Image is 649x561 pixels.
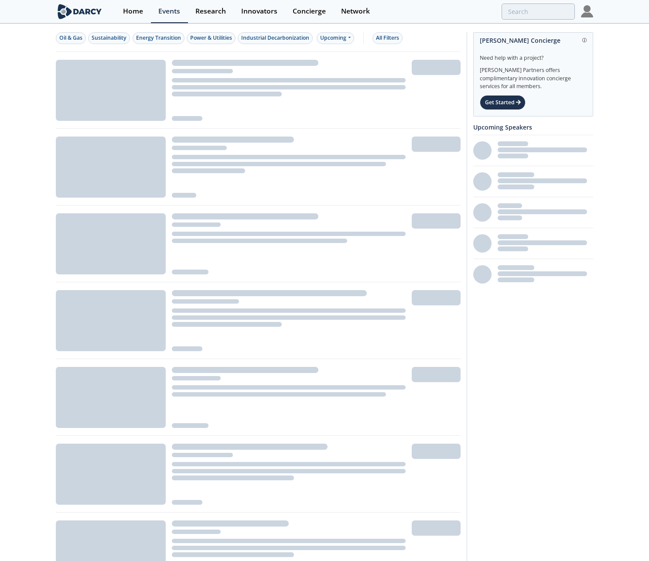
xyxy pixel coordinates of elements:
div: [PERSON_NAME] Concierge [480,33,587,48]
div: Innovators [241,8,277,15]
img: information.svg [582,38,587,43]
div: Power & Utilities [190,34,232,42]
button: All Filters [372,32,403,44]
div: All Filters [376,34,399,42]
button: Power & Utilities [187,32,236,44]
div: Network [341,8,370,15]
div: Upcoming Speakers [473,120,593,135]
button: Oil & Gas [56,32,86,44]
div: Research [195,8,226,15]
div: [PERSON_NAME] Partners offers complimentary innovation concierge services for all members. [480,62,587,91]
div: Need help with a project? [480,48,587,62]
button: Industrial Decarbonization [238,32,313,44]
div: Industrial Decarbonization [241,34,309,42]
div: Home [123,8,143,15]
div: Oil & Gas [59,34,82,42]
input: Advanced Search [502,3,575,20]
div: Events [158,8,180,15]
img: Profile [581,5,593,17]
div: Energy Transition [136,34,181,42]
div: Upcoming [317,32,355,44]
button: Sustainability [88,32,130,44]
img: logo-wide.svg [56,4,103,19]
div: Concierge [293,8,326,15]
button: Energy Transition [133,32,184,44]
div: Sustainability [92,34,126,42]
div: Get Started [480,95,526,110]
